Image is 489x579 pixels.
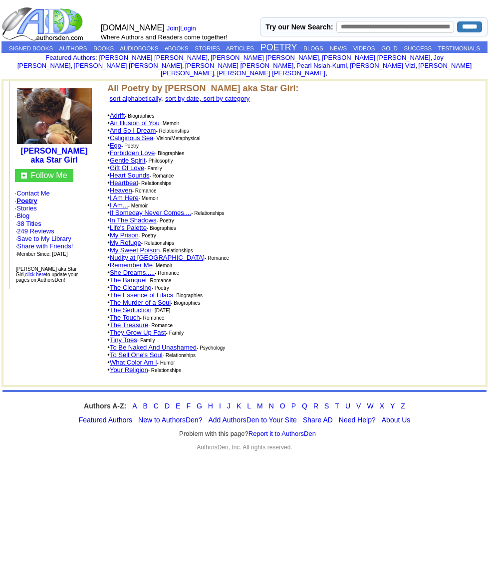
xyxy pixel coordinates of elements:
[110,261,153,269] a: Remember Me
[110,329,166,336] a: They Grow Up Fast
[107,239,141,246] font: •
[148,368,181,373] font: - Relationships
[107,314,140,321] font: •
[171,300,200,306] font: - Biographies
[248,430,316,437] a: Report it to AuthorsDen
[438,45,480,51] a: TESTIMONIALS
[110,95,163,102] font: ,
[324,402,329,410] a: S
[107,321,148,329] font: •
[110,321,148,329] a: The Treasure
[353,45,375,51] a: VIDEOS
[110,172,150,179] a: Heart Sounds
[17,220,41,227] a: 38 Titles
[107,127,156,134] font: •
[156,128,189,134] font: - Relationships
[107,336,137,344] font: •
[260,42,297,52] a: POETRY
[110,284,152,291] a: The Cleansing
[110,209,191,216] a: If Someday Never Comes....
[110,216,157,224] a: In The Shadows
[161,62,472,77] a: [PERSON_NAME] [PERSON_NAME]
[84,402,126,410] strong: Authors A-Z:
[432,55,433,61] font: i
[107,187,132,194] font: •
[180,24,196,32] a: Login
[17,54,444,69] a: Joy [PERSON_NAME]
[107,246,160,254] font: •
[191,210,224,216] font: - Relationships
[107,179,138,187] font: •
[17,54,472,77] font: , , , , , , , , , ,
[107,306,151,314] font: •
[345,402,350,410] a: U
[1,6,85,41] img: logo_ad.gif
[120,45,158,51] a: AUDIOBOOKS
[110,269,155,276] a: She Dreams.....
[107,299,171,306] font: •
[107,149,155,157] font: •
[155,270,179,276] font: - Romance
[302,402,307,410] a: Q
[165,402,170,410] a: D
[339,416,376,424] a: Need Help?
[110,314,140,321] a: The Touch
[110,344,197,351] a: To Be Naked And Unashamed
[237,402,241,410] a: K
[128,203,148,208] font: - Memoir
[157,218,174,223] font: - Poetry
[110,359,157,366] a: What Color Am I
[74,62,182,69] a: [PERSON_NAME] [PERSON_NAME]
[59,45,87,51] a: AUTHORS
[163,353,196,358] font: - Relationships
[219,402,221,410] a: I
[107,366,148,374] font: •
[21,147,88,164] a: [PERSON_NAME] aka Star Girl
[185,62,293,69] a: [PERSON_NAME] [PERSON_NAME]
[110,194,139,201] a: I Am Here
[107,254,205,261] font: •
[247,402,251,410] a: L
[16,197,37,204] a: Poetry
[153,263,172,268] font: - Memoir
[138,416,202,424] a: New to AuthorsDen?
[356,402,361,410] a: V
[367,402,373,410] a: W
[143,402,147,410] a: B
[9,45,53,51] a: SIGNED BOOKS
[330,45,347,51] a: NEWS
[335,402,339,410] a: T
[45,54,97,61] font: :
[25,272,46,277] a: click here
[166,330,184,336] font: - Family
[110,291,173,299] a: The Essence of Lilacs
[382,416,411,424] a: About Us
[107,216,156,224] font: •
[110,187,132,194] a: Heaven
[16,212,29,219] a: Blog
[110,276,147,284] a: The Banquet
[313,402,318,410] a: R
[147,278,171,283] font: - Romance
[226,45,254,51] a: ARTICLES
[15,235,73,257] font: · · ·
[15,190,94,258] font: · · · ·
[139,195,158,201] font: - Memoir
[417,63,418,69] font: i
[107,351,162,359] font: •
[16,266,78,283] font: [PERSON_NAME] aka Star Girl, to update your pages on AuthorsDen!
[176,402,180,410] a: E
[107,329,166,336] font: •
[107,134,153,142] font: •
[17,235,71,242] a: Save to My Library
[197,402,202,410] a: G
[110,157,146,164] a: Gentle Spirit
[291,402,296,410] a: P
[110,231,139,239] a: My Prison
[211,54,319,61] a: [PERSON_NAME] [PERSON_NAME]
[107,344,197,351] font: •
[72,63,73,69] font: i
[107,201,128,209] font: •
[17,251,68,257] font: Member Since: [DATE]
[110,142,121,149] a: Ego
